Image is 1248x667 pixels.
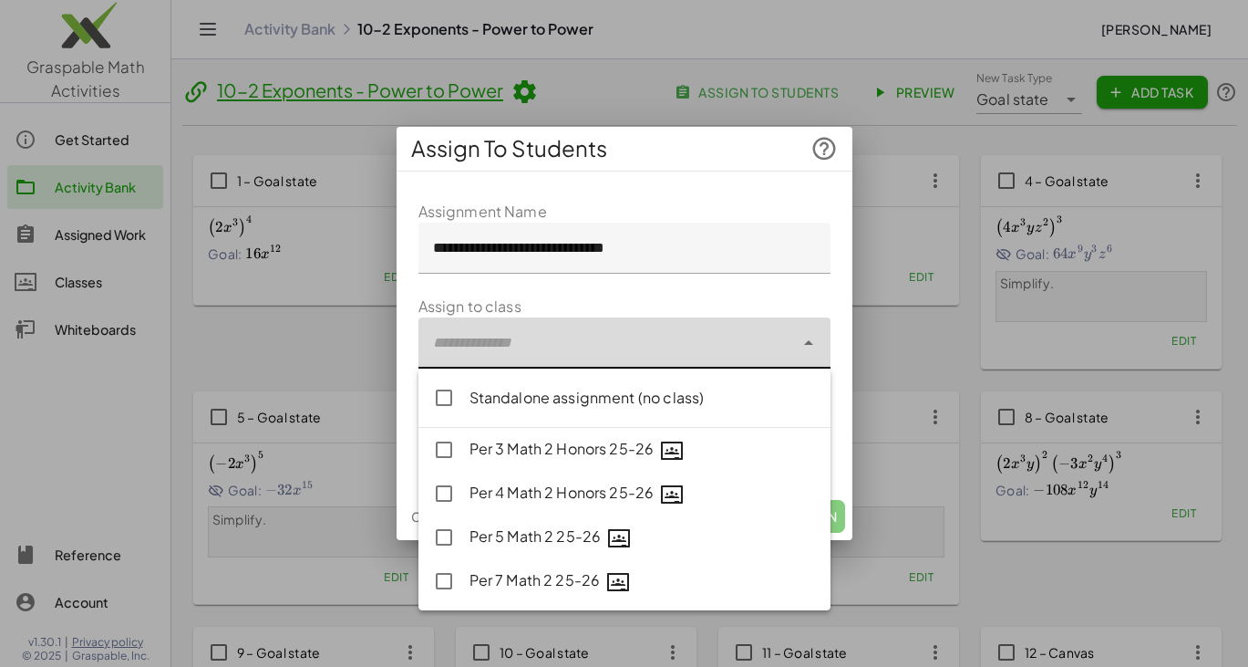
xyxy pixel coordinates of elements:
div: Per 3 Math 2 Honors 25-26 [469,438,816,462]
div: Standalone assignment (no class) [469,387,816,409]
span: Assign To Students [411,134,607,163]
div: Per 5 Math 2 25-26 [469,526,816,549]
span: Cancel [411,508,465,525]
div: Per 4 Math 2 Honors 25-26 [469,482,816,505]
button: Cancel [404,500,472,533]
div: Per 7 Math 2 25-26 [469,569,816,593]
label: Assignment Name [418,201,547,223]
div: undefined-list [418,369,830,610]
label: Assign to class [418,296,521,318]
